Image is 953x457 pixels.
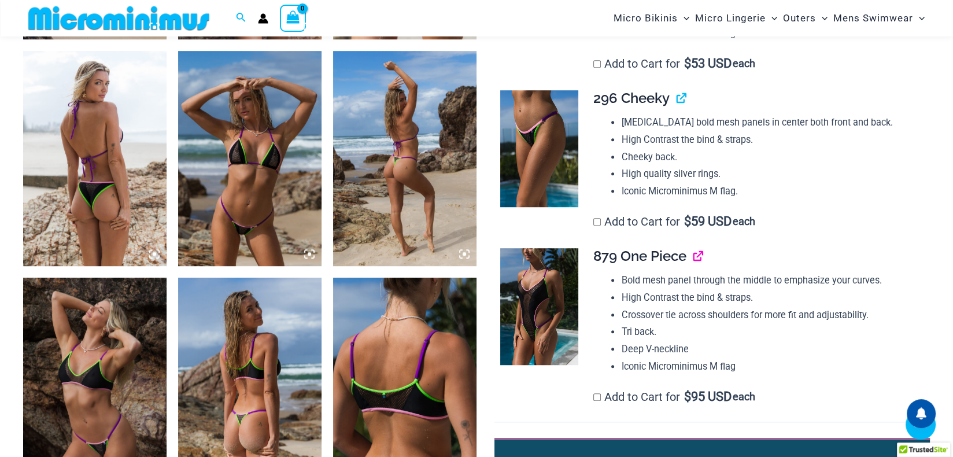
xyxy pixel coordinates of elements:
span: each [732,216,755,227]
img: Reckless Neon Crush Black Neon 296 Cheeky [500,90,578,207]
nav: Site Navigation [609,2,930,35]
img: Reckless Neon Crush Black Neon 306 Tri Top 466 Thong [178,51,322,266]
a: View Shopping Cart, empty [280,5,306,31]
span: 879 One Piece [593,248,686,264]
a: Mens SwimwearMenu ToggleMenu Toggle [830,3,928,33]
span: Outers [783,3,816,33]
a: Micro LingerieMenu ToggleMenu Toggle [692,3,780,33]
span: $ [684,389,691,404]
span: each [732,58,755,69]
span: Menu Toggle [816,3,828,33]
li: Iconic Microminimus M flag [621,358,920,375]
li: High Contrast the bind & straps. [621,131,920,149]
span: Micro Bikinis [614,3,678,33]
input: Add to Cart for$53 USD each [593,60,601,68]
span: $ [684,56,691,71]
span: $ [684,214,691,228]
li: Tri back. [621,323,920,341]
li: Crossover tie across shoulders for more fit and adjustability. [621,307,920,324]
li: Iconic Microminimus M flag. [621,183,920,200]
span: 296 Cheeky [593,90,670,106]
a: Account icon link [258,13,268,24]
a: Micro BikinisMenu ToggleMenu Toggle [611,3,692,33]
label: Add to Cart for [593,215,755,228]
li: Deep V-neckline [621,341,920,358]
img: MM SHOP LOGO FLAT [24,5,214,31]
span: 53 USD [684,58,732,69]
span: Mens Swimwear [833,3,913,33]
span: Micro Lingerie [695,3,766,33]
img: Reckless Neon Crush Black Neon 306 Tri Top 466 Thong [333,51,477,266]
li: High quality silver rings. [621,165,920,183]
li: Cheeky back. [621,149,920,166]
span: Menu Toggle [913,3,925,33]
span: Menu Toggle [766,3,777,33]
li: [MEDICAL_DATA] bold mesh panels in center both front and back. [621,114,920,131]
a: Search icon link [236,11,246,25]
img: Reckless Neon Crush Black Neon 306 Tri Top 296 Cheeky [23,51,167,266]
label: Add to Cart for [593,57,755,71]
li: Bold mesh panel through the middle to emphasize your curves. [621,272,920,289]
span: each [732,391,755,403]
span: 95 USD [684,391,732,403]
a: OutersMenu ToggleMenu Toggle [780,3,830,33]
li: High Contrast the bind & straps. [621,289,920,307]
input: Add to Cart for$59 USD each [593,218,601,226]
label: Add to Cart for [593,390,755,404]
input: Add to Cart for$95 USD each [593,393,601,401]
span: 59 USD [684,216,732,227]
span: Menu Toggle [678,3,689,33]
img: Reckless Neon Crush Black Neon 879 One Piece [500,248,578,364]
